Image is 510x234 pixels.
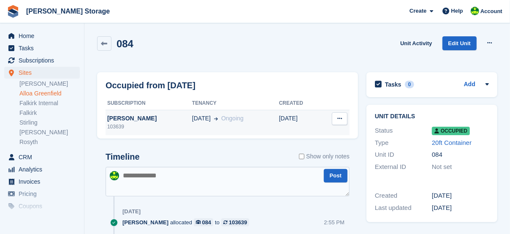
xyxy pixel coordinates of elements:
a: Falkirk [19,109,80,117]
span: Home [19,30,69,42]
div: [DATE] [432,203,489,213]
a: Unit Activity [397,36,435,50]
span: Invoices [19,176,69,188]
a: Falkirk Internal [19,99,80,107]
img: stora-icon-8386f47178a22dfd0bd8f6a31ec36ba5ce8667c1dd55bd0f319d3a0aa187defe.svg [7,5,19,18]
a: menu [4,151,80,163]
a: 103639 [221,218,249,226]
a: menu [4,30,80,42]
div: Not set [432,162,489,172]
a: 084 [194,218,213,226]
div: 2:55 PM [324,218,345,226]
label: Show only notes [299,152,350,161]
div: 084 [432,150,489,160]
span: [PERSON_NAME] [122,218,168,226]
span: Tasks [19,42,69,54]
a: [PERSON_NAME] Storage [23,4,113,18]
img: Claire Wilson [471,7,479,15]
div: 084 [202,218,212,226]
span: Insurance [19,212,69,224]
a: menu [4,54,80,66]
div: Unit ID [375,150,432,160]
a: [PERSON_NAME] [19,80,80,88]
img: Claire Wilson [110,171,119,180]
div: [DATE] [432,191,489,201]
div: Created [375,191,432,201]
a: menu [4,176,80,188]
div: [PERSON_NAME] [106,114,192,123]
td: [DATE] [279,110,320,135]
h2: Tasks [385,81,401,88]
span: Analytics [19,163,69,175]
a: 20ft Container [432,139,472,146]
a: menu [4,67,80,79]
th: Created [279,97,320,110]
a: menu [4,42,80,54]
span: Subscriptions [19,54,69,66]
th: Tenancy [192,97,279,110]
a: Stirling [19,119,80,127]
div: 103639 [229,218,247,226]
h2: Occupied from [DATE] [106,79,195,92]
th: Subscription [106,97,192,110]
a: menu [4,212,80,224]
a: Edit Unit [442,36,477,50]
a: [PERSON_NAME] [19,128,80,136]
div: Status [375,126,432,136]
div: 0 [405,81,415,88]
a: Add [464,80,475,90]
div: 103639 [106,123,192,131]
h2: 084 [117,38,133,49]
div: External ID [375,162,432,172]
span: [DATE] [192,114,211,123]
div: allocated to [122,218,253,226]
span: Help [451,7,463,15]
span: Account [480,7,502,16]
span: Create [410,7,426,15]
span: Sites [19,67,69,79]
div: Last updated [375,203,432,213]
span: Occupied [432,127,470,135]
div: [DATE] [122,208,141,215]
span: Pricing [19,188,69,200]
h2: Unit details [375,113,489,120]
span: CRM [19,151,69,163]
a: menu [4,188,80,200]
div: Type [375,138,432,148]
input: Show only notes [299,152,304,161]
a: Rosyth [19,138,80,146]
a: Alloa Greenfield [19,90,80,98]
a: menu [4,163,80,175]
span: Coupons [19,200,69,212]
button: Post [324,169,347,183]
h2: Timeline [106,152,140,162]
span: Ongoing [221,115,244,122]
a: menu [4,200,80,212]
